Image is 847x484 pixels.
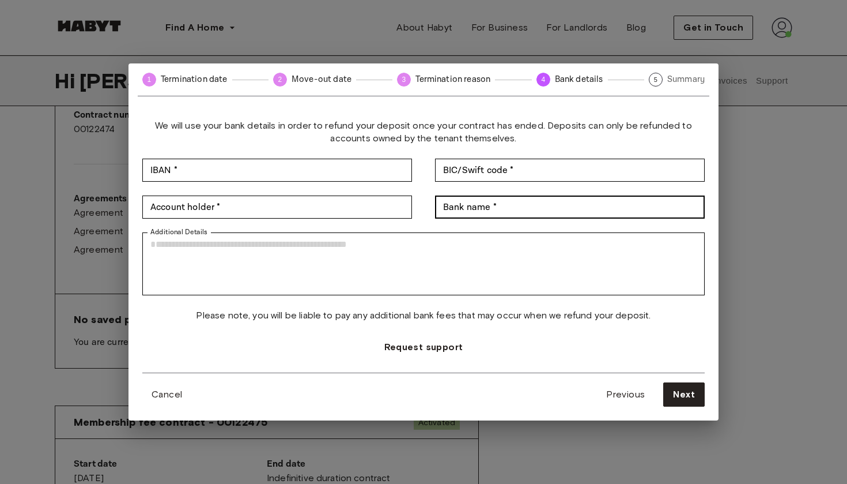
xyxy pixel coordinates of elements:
[142,383,191,406] button: Cancel
[606,388,645,402] span: Previous
[375,336,472,359] button: Request support
[541,76,545,84] text: 4
[152,388,182,402] span: Cancel
[654,76,657,83] text: 5
[150,227,208,237] label: Additional Details
[663,382,705,407] button: Next
[278,76,282,84] text: 2
[384,340,463,354] span: Request support
[415,73,490,85] span: Termination reason
[292,73,351,85] span: Move-out date
[597,382,654,407] button: Previous
[667,73,705,85] span: Summary
[402,76,406,84] text: 3
[555,73,603,85] span: Bank details
[673,388,695,402] span: Next
[161,73,228,85] span: Termination date
[196,309,651,322] span: Please note, you will be liable to pay any additional bank fees that may occur when we refund you...
[142,119,705,145] span: We will use your bank details in order to refund your deposit once your contract has ended. Depos...
[148,76,152,84] text: 1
